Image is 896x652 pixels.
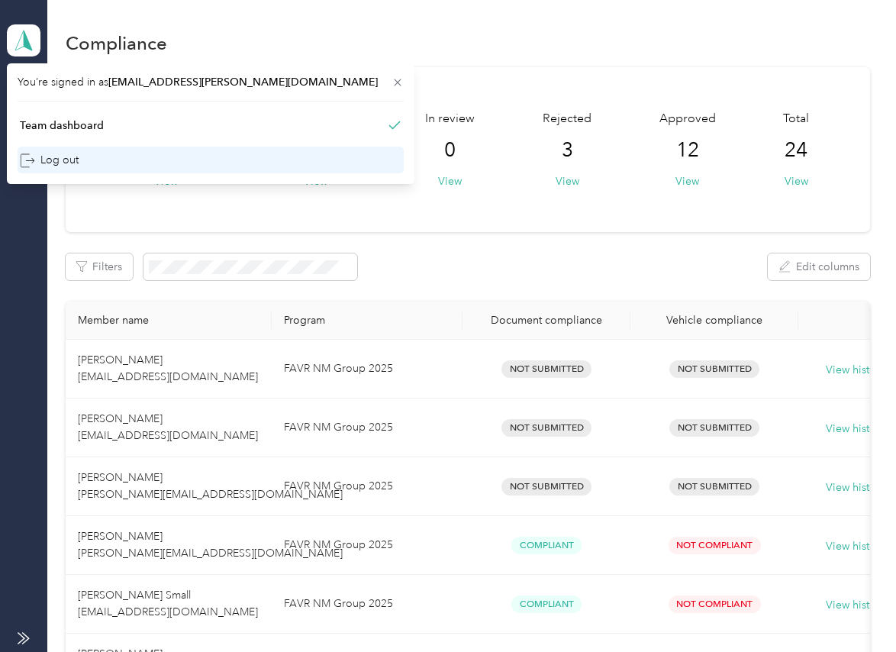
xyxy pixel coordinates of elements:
[18,74,404,90] span: You’re signed in as
[669,419,759,437] span: Not Submitted
[272,457,463,516] td: FAVR NM Group 2025
[272,399,463,457] td: FAVR NM Group 2025
[675,173,699,189] button: View
[272,575,463,634] td: FAVR NM Group 2025
[78,589,258,618] span: [PERSON_NAME] Small [EMAIL_ADDRESS][DOMAIN_NAME]
[826,538,885,555] button: View history
[669,596,761,613] span: Not Compliant
[669,360,759,378] span: Not Submitted
[811,566,896,652] iframe: Everlance-gr Chat Button Frame
[826,479,885,496] button: View history
[78,471,343,501] span: [PERSON_NAME] [PERSON_NAME][EMAIL_ADDRESS][DOMAIN_NAME]
[272,340,463,399] td: FAVR NM Group 2025
[78,530,343,560] span: [PERSON_NAME] [PERSON_NAME][EMAIL_ADDRESS][DOMAIN_NAME]
[425,110,475,128] span: In review
[826,362,885,379] button: View history
[643,314,786,327] div: Vehicle compliance
[511,596,582,613] span: Compliant
[501,360,591,378] span: Not Submitted
[20,152,79,168] div: Log out
[783,110,809,128] span: Total
[66,253,133,280] button: Filters
[78,353,258,383] span: [PERSON_NAME] [EMAIL_ADDRESS][DOMAIN_NAME]
[659,110,716,128] span: Approved
[785,173,808,189] button: View
[272,302,463,340] th: Program
[444,138,456,163] span: 0
[826,421,885,437] button: View history
[66,302,272,340] th: Member name
[66,35,167,51] h1: Compliance
[556,173,579,189] button: View
[669,537,761,554] span: Not Compliant
[768,253,870,280] button: Edit columns
[669,478,759,495] span: Not Submitted
[511,537,582,554] span: Compliant
[78,412,258,442] span: [PERSON_NAME] [EMAIL_ADDRESS][DOMAIN_NAME]
[108,76,378,89] span: [EMAIL_ADDRESS][PERSON_NAME][DOMAIN_NAME]
[562,138,573,163] span: 3
[272,516,463,575] td: FAVR NM Group 2025
[543,110,591,128] span: Rejected
[785,138,807,163] span: 24
[676,138,699,163] span: 12
[501,419,591,437] span: Not Submitted
[438,173,462,189] button: View
[20,118,104,134] div: Team dashboard
[475,314,618,327] div: Document compliance
[501,478,591,495] span: Not Submitted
